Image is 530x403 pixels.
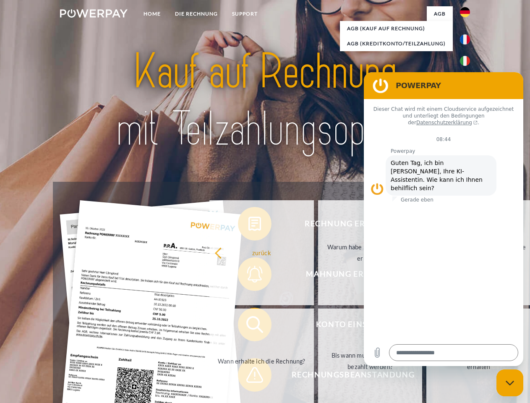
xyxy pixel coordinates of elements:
img: fr [460,34,470,44]
a: DIE RECHNUNG [168,6,225,21]
a: AGB (Kreditkonto/Teilzahlung) [340,36,453,51]
div: Wann erhalte ich die Rechnung? [214,355,309,366]
img: title-powerpay_de.svg [80,40,450,161]
img: de [460,7,470,17]
div: zurück [214,247,309,258]
iframe: Messaging-Fenster [364,72,523,366]
img: it [460,56,470,66]
a: AGB (Kauf auf Rechnung) [340,21,453,36]
a: Home [136,6,168,21]
div: Warum habe ich eine Rechnung erhalten? [323,241,418,264]
a: SUPPORT [225,6,265,21]
iframe: Schaltfläche zum Öffnen des Messaging-Fensters; Konversation läuft [496,369,523,396]
a: agb [427,6,453,21]
div: Bis wann muss die Rechnung bezahlt werden? [323,350,418,372]
img: logo-powerpay-white.svg [60,9,128,18]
